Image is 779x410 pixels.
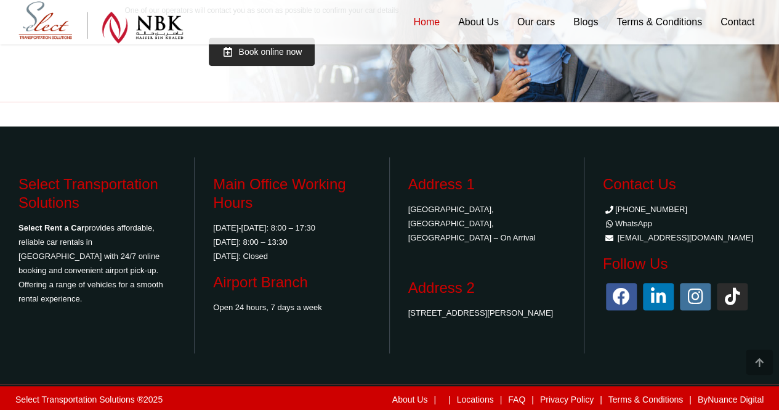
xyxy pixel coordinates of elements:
label: | [434,395,436,404]
a: [GEOGRAPHIC_DATA], [GEOGRAPHIC_DATA], [GEOGRAPHIC_DATA] – On Arrival [408,205,536,242]
a: [STREET_ADDRESS][PERSON_NAME] [408,308,554,318]
h3: Select Transportation Solutions [18,175,176,212]
p: [DATE]-[DATE]: 8:00 – 17:30 [DATE]: 8:00 – 13:30 [DATE]: Closed [213,221,370,263]
div: By [228,392,764,408]
a: Nuance Digital [708,395,764,404]
h3: Address 2 [408,279,565,297]
h3: Airport Branch [213,273,370,292]
span: 2025 [143,395,163,404]
label: | [448,395,451,404]
a: Book online now [209,38,315,66]
p: Open 24 hours, 7 days a week [213,300,370,314]
h3: Main Office Working Hours [213,175,370,212]
p: provides affordable, reliable car rentals in [GEOGRAPHIC_DATA] with 24/7 online booking and conve... [18,221,176,306]
a: FAQ [508,395,525,404]
a: [PHONE_NUMBER] [603,205,687,214]
label: | [531,395,534,404]
a: Terms & Conditions [608,395,683,404]
label: | [689,395,692,404]
a: Locations [457,395,494,404]
div: Go to top [746,350,773,375]
div: Select Transportation Solutions ® [15,395,163,404]
a: WhatsApp [603,219,652,228]
label: | [499,395,502,404]
label: | [600,395,602,404]
h3: Contact Us [603,175,761,194]
a: Privacy Policy [540,395,594,404]
h3: Follow Us [603,255,761,273]
strong: Select Rent a Car [18,223,84,232]
a: About Us [392,395,428,404]
img: Select Rent a Car [18,1,184,44]
a: [EMAIL_ADDRESS][DOMAIN_NAME] [617,233,753,242]
h3: Address 1 [408,175,565,194]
